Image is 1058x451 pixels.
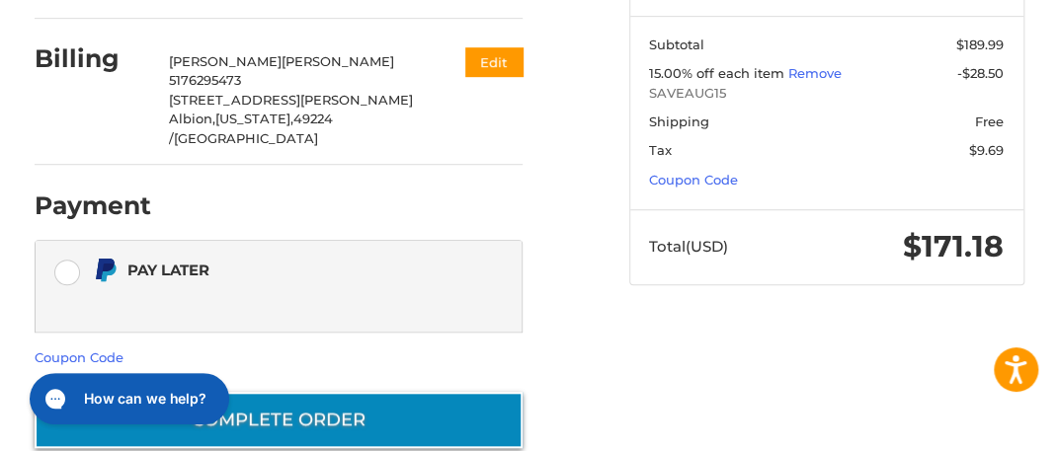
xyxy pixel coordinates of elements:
span: [PERSON_NAME] [282,53,394,69]
span: Shipping [649,113,709,129]
span: [STREET_ADDRESS][PERSON_NAME] [169,92,413,108]
a: Coupon Code [649,172,738,188]
span: [PERSON_NAME] [169,53,282,69]
iframe: Gorgias live chat messenger [20,366,234,431]
span: Subtotal [649,37,704,52]
a: Coupon Code [35,349,123,365]
span: [GEOGRAPHIC_DATA] [174,130,318,146]
h2: Payment [35,190,151,221]
span: $189.99 [956,37,1004,52]
h2: Billing [35,43,150,74]
span: Albion, [169,111,215,126]
span: $171.18 [903,228,1004,264]
button: Complete order [35,392,523,448]
a: Remove [788,65,842,81]
button: Edit [465,47,523,76]
span: -$28.50 [957,65,1004,81]
iframe: PayPal Message 1 [93,291,492,308]
span: Free [975,113,1004,129]
span: SAVEAUG15 [649,84,1004,104]
span: Tax [649,142,672,158]
span: $9.69 [969,142,1004,158]
span: 49224 / [169,111,333,146]
img: Pay Later icon [93,258,118,282]
span: [US_STATE], [215,111,293,126]
span: 15.00% off each item [649,65,788,81]
span: 5176295473 [169,72,241,88]
span: Total (USD) [649,237,728,256]
div: Pay Later [127,254,493,286]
